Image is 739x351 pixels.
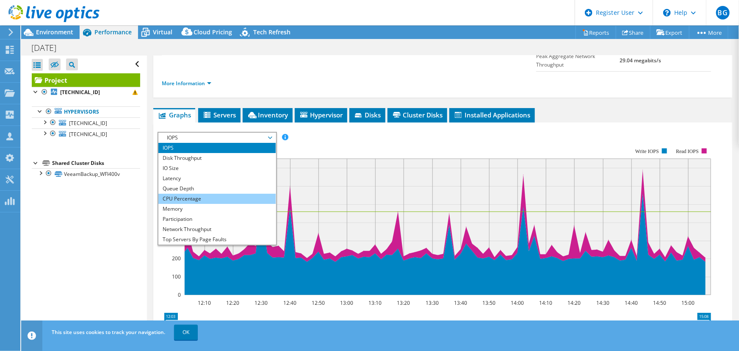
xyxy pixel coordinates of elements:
[158,111,191,119] span: Graphs
[158,204,276,214] li: Memory
[226,299,239,306] text: 12:20
[158,214,276,224] li: Participation
[174,325,198,340] a: OK
[32,73,140,87] a: Project
[28,43,69,53] h1: [DATE]
[69,131,107,138] span: [TECHNICAL_ID]
[52,158,140,168] div: Shared Cluster Disks
[52,329,165,336] span: This site uses cookies to track your navigation.
[32,128,140,139] a: [TECHNICAL_ID]
[158,234,276,245] li: Top Servers By Page Faults
[392,111,443,119] span: Cluster Disks
[536,52,620,69] label: Peak Aggregate Network Throughput
[426,299,439,306] text: 13:30
[482,299,495,306] text: 13:50
[194,28,232,36] span: Cloud Pricing
[689,26,728,39] a: More
[158,143,276,153] li: IOPS
[158,224,276,234] li: Network Throughput
[158,173,276,184] li: Latency
[32,168,140,179] a: VeeamBackup_WFI400v
[202,111,236,119] span: Servers
[172,273,181,280] text: 100
[454,111,531,119] span: Installed Applications
[625,299,638,306] text: 14:40
[596,299,609,306] text: 14:30
[69,120,107,127] span: [TECHNICAL_ID]
[162,80,211,87] a: More Information
[198,299,211,306] text: 12:10
[32,106,140,117] a: Hypervisors
[36,28,73,36] span: Environment
[716,6,730,19] span: BG
[312,299,325,306] text: 12:50
[255,299,268,306] text: 12:30
[32,87,140,98] a: [TECHNICAL_ID]
[172,255,181,262] text: 200
[663,9,671,17] svg: \n
[616,26,650,39] a: Share
[283,299,296,306] text: 12:40
[567,299,581,306] text: 14:20
[158,163,276,173] li: IO Size
[397,299,410,306] text: 13:20
[32,117,140,128] a: [TECHNICAL_ID]
[368,299,382,306] text: 13:10
[354,111,381,119] span: Disks
[340,299,353,306] text: 13:00
[60,89,100,96] b: [TECHNICAL_ID]
[299,111,343,119] span: Hypervisor
[576,26,616,39] a: Reports
[158,153,276,163] li: Disk Throughput
[153,28,172,36] span: Virtual
[253,28,291,36] span: Tech Refresh
[539,299,552,306] text: 14:10
[454,299,467,306] text: 13:40
[94,28,132,36] span: Performance
[650,26,689,39] a: Export
[620,57,661,64] b: 29.04 megabits/s
[653,299,666,306] text: 14:50
[163,133,271,143] span: IOPS
[247,111,288,119] span: Inventory
[635,148,659,154] text: Write IOPS
[158,194,276,204] li: CPU Percentage
[158,184,276,194] li: Queue Depth
[681,299,695,306] text: 15:00
[178,291,181,298] text: 0
[676,148,699,154] text: Read IOPS
[511,299,524,306] text: 14:00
